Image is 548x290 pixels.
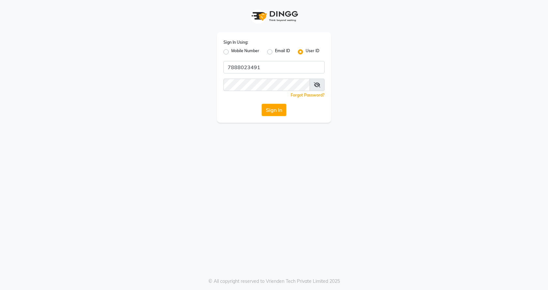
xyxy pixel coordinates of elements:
[306,48,319,56] label: User ID
[291,93,325,98] a: Forgot Password?
[223,61,325,73] input: Username
[248,7,300,26] img: logo1.svg
[223,79,310,91] input: Username
[262,104,286,116] button: Sign In
[231,48,259,56] label: Mobile Number
[275,48,290,56] label: Email ID
[223,39,248,45] label: Sign In Using:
